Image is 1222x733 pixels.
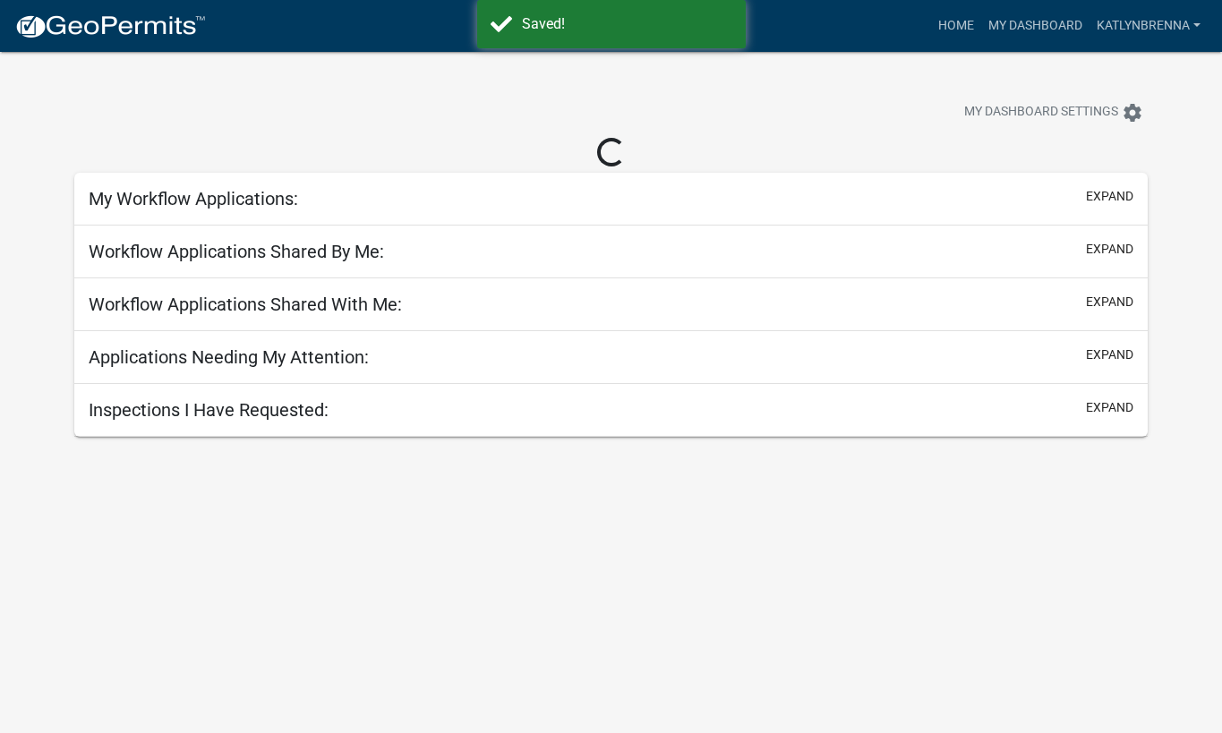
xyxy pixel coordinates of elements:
i: settings [1122,102,1143,124]
button: expand [1086,187,1133,206]
h5: Applications Needing My Attention: [89,346,369,368]
div: Saved! [522,13,732,35]
button: expand [1086,345,1133,364]
button: expand [1086,398,1133,417]
h5: Workflow Applications Shared By Me: [89,241,384,262]
button: expand [1086,240,1133,259]
button: My Dashboard Settingssettings [950,95,1158,130]
h5: Inspections I Have Requested: [89,399,329,421]
a: Home [931,9,981,43]
h5: Workflow Applications Shared With Me: [89,294,402,315]
h5: My Workflow Applications: [89,188,298,209]
a: katlynbrenna [1090,9,1208,43]
a: My Dashboard [981,9,1090,43]
button: expand [1086,293,1133,311]
span: My Dashboard Settings [964,102,1118,124]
